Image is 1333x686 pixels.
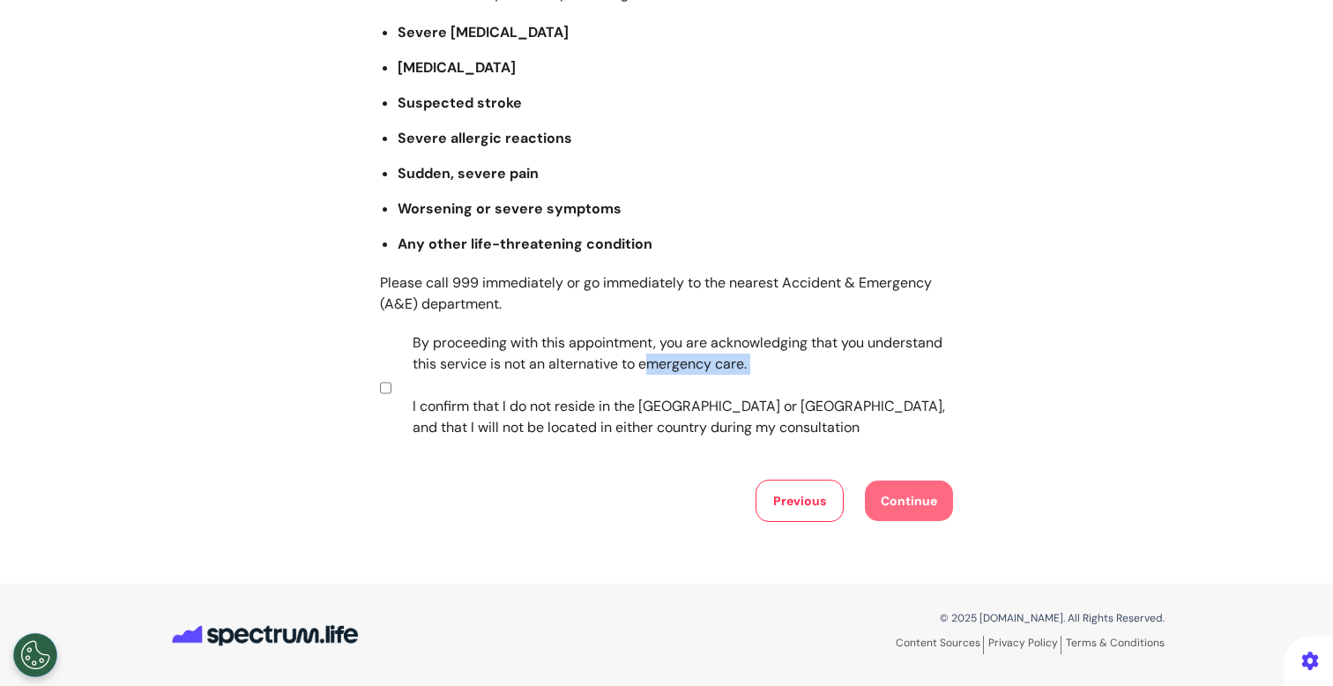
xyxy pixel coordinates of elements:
label: By proceeding with this appointment, you are acknowledging that you understand this service is no... [395,332,947,438]
a: Terms & Conditions [1066,636,1165,650]
p: Please call 999 immediately or go immediately to the nearest Accident & Emergency (A&E) department. [380,272,953,315]
a: Content Sources [896,636,984,654]
b: Severe [MEDICAL_DATA] [398,23,569,41]
img: Spectrum.Life logo [168,615,362,656]
b: Sudden, severe pain [398,164,539,183]
a: Privacy Policy [988,636,1061,654]
b: Any other life-threatening condition [398,235,652,253]
button: Continue [865,481,953,521]
b: [MEDICAL_DATA] [398,58,516,77]
button: Open Preferences [13,633,57,677]
b: Worsening or severe symptoms [398,199,622,218]
button: Previous [756,480,844,522]
b: Severe allergic reactions [398,129,572,147]
b: Suspected stroke [398,93,522,112]
p: © 2025 [DOMAIN_NAME]. All Rights Reserved. [680,610,1165,626]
